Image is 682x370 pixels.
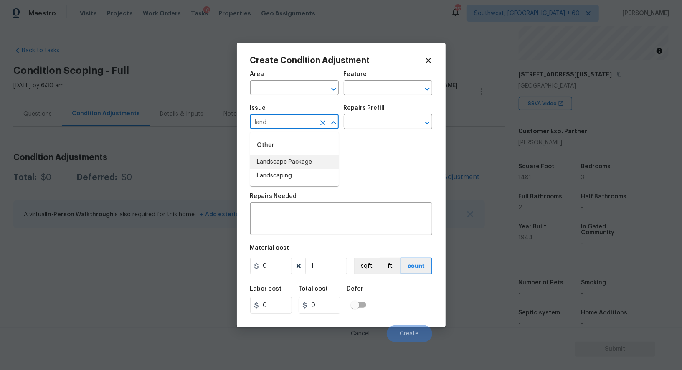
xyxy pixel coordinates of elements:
[380,258,401,274] button: ft
[250,135,339,155] div: Other
[250,71,264,77] h5: Area
[250,286,282,292] h5: Labor cost
[400,331,419,337] span: Create
[299,286,328,292] h5: Total cost
[338,325,383,342] button: Cancel
[421,117,433,129] button: Open
[250,193,297,199] h5: Repairs Needed
[250,56,425,65] h2: Create Condition Adjustment
[351,331,370,337] span: Cancel
[347,286,364,292] h5: Defer
[421,83,433,95] button: Open
[250,105,266,111] h5: Issue
[354,258,380,274] button: sqft
[387,325,432,342] button: Create
[250,169,339,183] li: Landscaping
[328,83,340,95] button: Open
[344,105,385,111] h5: Repairs Prefill
[317,117,329,129] button: Clear
[344,71,367,77] h5: Feature
[250,155,339,169] li: Landscape Package
[328,117,340,129] button: Close
[250,245,289,251] h5: Material cost
[401,258,432,274] button: count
